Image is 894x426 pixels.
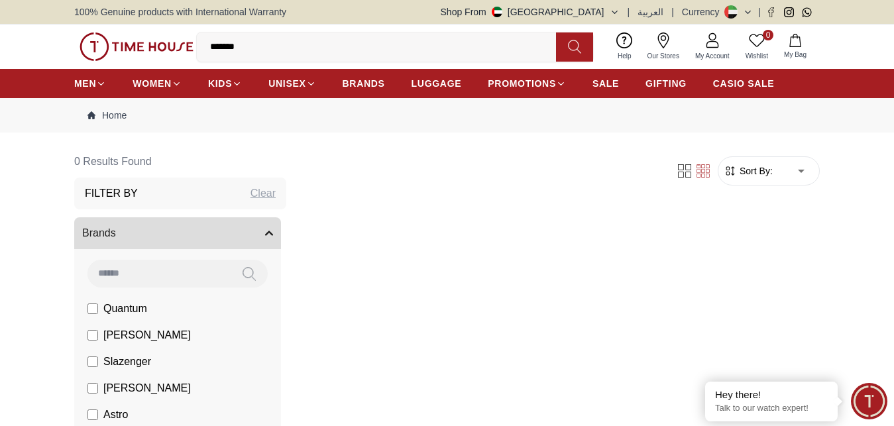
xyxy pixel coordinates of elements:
[87,383,98,394] input: [PERSON_NAME]
[103,354,151,370] span: Slazenger
[103,380,191,396] span: [PERSON_NAME]
[80,32,194,61] img: ...
[738,30,776,64] a: 0Wishlist
[642,51,685,61] span: Our Stores
[638,5,663,19] button: العربية
[492,7,502,17] img: United Arab Emirates
[763,30,773,40] span: 0
[208,72,242,95] a: KIDS
[640,30,687,64] a: Our Stores
[87,109,127,122] a: Home
[628,5,630,19] span: |
[85,186,138,201] h3: Filter By
[74,98,820,133] nav: Breadcrumb
[851,383,887,419] div: Chat Widget
[208,77,232,90] span: KIDS
[488,72,566,95] a: PROMOTIONS
[74,217,281,249] button: Brands
[133,77,172,90] span: WOMEN
[87,303,98,314] input: Quantum
[592,77,619,90] span: SALE
[343,72,385,95] a: BRANDS
[87,409,98,420] input: Astro
[645,72,687,95] a: GIFTING
[740,51,773,61] span: Wishlist
[343,77,385,90] span: BRANDS
[682,5,725,19] div: Currency
[758,5,761,19] span: |
[715,388,828,401] div: Hey there!
[87,330,98,341] input: [PERSON_NAME]
[103,301,147,317] span: Quantum
[251,186,276,201] div: Clear
[802,7,812,17] a: Whatsapp
[713,77,775,90] span: CASIO SALE
[74,146,286,178] h6: 0 Results Found
[776,31,814,62] button: My Bag
[412,77,462,90] span: LUGGAGE
[724,164,773,178] button: Sort By:
[610,30,640,64] a: Help
[412,72,462,95] a: LUGGAGE
[671,5,674,19] span: |
[784,7,794,17] a: Instagram
[133,72,182,95] a: WOMEN
[592,72,619,95] a: SALE
[715,403,828,414] p: Talk to our watch expert!
[103,407,128,423] span: Astro
[74,77,96,90] span: MEN
[612,51,637,61] span: Help
[87,356,98,367] input: Slazenger
[441,5,620,19] button: Shop From[GEOGRAPHIC_DATA]
[713,72,775,95] a: CASIO SALE
[268,72,315,95] a: UNISEX
[766,7,776,17] a: Facebook
[737,164,773,178] span: Sort By:
[103,327,191,343] span: [PERSON_NAME]
[74,72,106,95] a: MEN
[488,77,556,90] span: PROMOTIONS
[268,77,306,90] span: UNISEX
[779,50,812,60] span: My Bag
[74,5,286,19] span: 100% Genuine products with International Warranty
[690,51,735,61] span: My Account
[82,225,116,241] span: Brands
[645,77,687,90] span: GIFTING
